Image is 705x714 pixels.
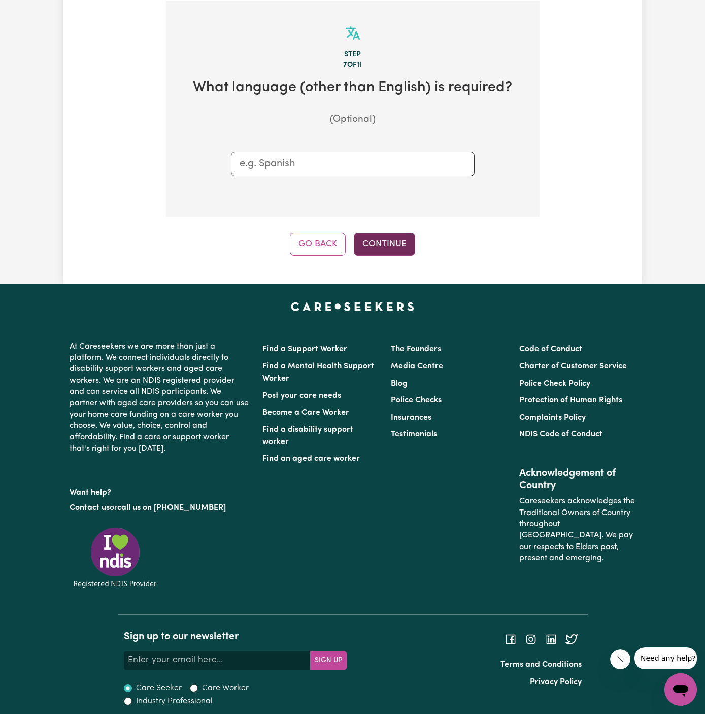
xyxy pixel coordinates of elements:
a: Privacy Policy [530,678,582,686]
a: Testimonials [391,430,437,438]
input: e.g. Spanish [240,156,466,172]
a: Find a Support Worker [262,345,347,353]
div: Step [182,49,523,60]
a: call us on [PHONE_NUMBER] [117,504,226,512]
button: Subscribe [310,651,347,669]
iframe: Button to launch messaging window [664,673,697,706]
a: Follow Careseekers on Facebook [505,635,517,643]
a: Find a Mental Health Support Worker [262,362,374,383]
a: Media Centre [391,362,443,370]
a: Become a Care Worker [262,409,349,417]
p: Careseekers acknowledges the Traditional Owners of Country throughout [GEOGRAPHIC_DATA]. We pay o... [519,492,635,568]
a: Terms and Conditions [500,661,582,669]
button: Go Back [290,233,346,255]
a: Insurances [391,414,431,422]
label: Care Worker [202,682,249,694]
a: Charter of Customer Service [519,362,627,370]
a: Code of Conduct [519,345,582,353]
a: Find a disability support worker [262,426,353,446]
a: Follow Careseekers on Instagram [525,635,537,643]
h2: What language (other than English) is required? [182,79,523,97]
iframe: Close message [610,649,630,669]
div: 7 of 11 [182,60,523,71]
label: Industry Professional [136,695,213,707]
label: Care Seeker [136,682,182,694]
a: Police Checks [391,396,442,404]
a: Follow Careseekers on Twitter [565,635,578,643]
a: Police Check Policy [519,380,590,388]
h2: Acknowledgement of Country [519,467,635,492]
p: At Careseekers we are more than just a platform. We connect individuals directly to disability su... [70,337,250,459]
a: NDIS Code of Conduct [519,430,602,438]
a: Protection of Human Rights [519,396,622,404]
a: Find an aged care worker [262,455,360,463]
a: Complaints Policy [519,414,586,422]
input: Enter your email here... [124,651,311,669]
h2: Sign up to our newsletter [124,631,347,643]
a: Follow Careseekers on LinkedIn [545,635,557,643]
a: The Founders [391,345,441,353]
p: (Optional) [182,113,523,127]
a: Careseekers home page [291,302,414,311]
img: Registered NDIS provider [70,526,161,589]
p: or [70,498,250,518]
iframe: Message from company [634,647,697,669]
a: Blog [391,380,408,388]
button: Continue [354,233,415,255]
a: Post your care needs [262,392,341,400]
p: Want help? [70,483,250,498]
a: Contact us [70,504,110,512]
